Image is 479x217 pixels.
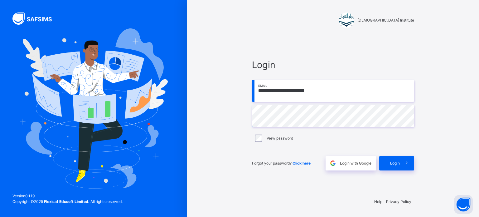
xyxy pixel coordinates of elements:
[386,199,411,204] a: Privacy Policy
[340,160,371,166] span: Login with Google
[12,193,123,199] span: Version 0.1.19
[293,161,311,165] a: Click here
[329,160,336,167] img: google.396cfc9801f0270233282035f929180a.svg
[252,161,311,165] span: Forgot your password?
[357,17,414,23] span: [DEMOGRAPHIC_DATA] Institute
[19,28,168,188] img: Hero Image
[390,160,400,166] span: Login
[12,12,59,25] img: SAFSIMS Logo
[374,199,382,204] a: Help
[267,136,293,141] label: View password
[252,58,414,72] span: Login
[12,199,123,204] span: Copyright © 2025 All rights reserved.
[454,195,473,214] button: Open asap
[44,199,90,204] strong: Flexisaf Edusoft Limited.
